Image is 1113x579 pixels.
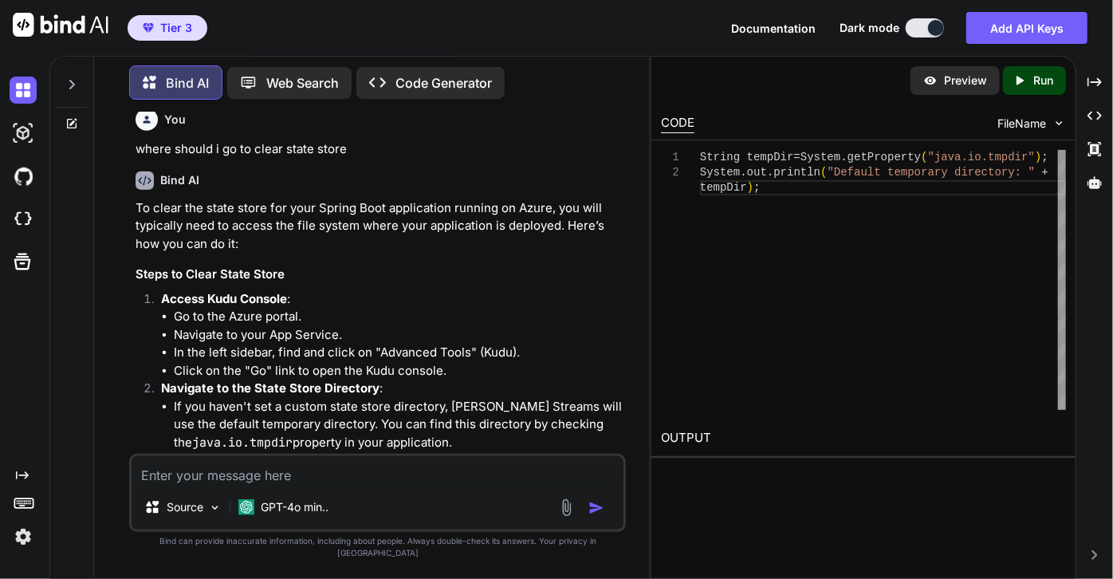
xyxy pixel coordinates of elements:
img: darkChat [10,77,37,104]
span: ( [922,151,928,163]
span: Documentation [731,22,816,35]
span: ; [754,181,761,194]
span: + [1042,166,1048,179]
img: cloudideIcon [10,206,37,233]
span: getProperty [848,151,921,163]
img: chevron down [1052,116,1066,130]
span: out [747,166,767,179]
li: In the left sidebar, find and click on "Advanced Tools" (Kudu). [174,344,623,362]
span: ) [747,181,753,194]
h2: OUTPUT [651,419,1076,457]
span: "java.io.tmpdir" [928,151,1035,163]
span: String tempDir [700,151,794,163]
p: To clear the state store for your Spring Boot application running on Azure, you will typically ne... [136,199,623,254]
span: . [767,166,773,179]
span: . [841,151,848,163]
span: println [774,166,821,179]
li: If you haven't set a custom state store directory, [PERSON_NAME] Streams will use the default tem... [174,398,623,452]
span: System [700,166,740,179]
p: Bind AI [166,73,209,93]
span: "Default temporary directory: " [828,166,1035,179]
span: tempDir [700,181,747,194]
span: ; [1042,151,1048,163]
li: Go to the Azure portal. [174,308,623,326]
button: Add API Keys [966,12,1087,44]
button: Documentation [731,20,816,37]
span: FileName [997,116,1046,132]
p: Source [167,499,203,515]
p: Preview [944,73,987,89]
p: Bind can provide inaccurate information, including about people. Always double-check its answers.... [129,535,626,559]
strong: Navigate to the State Store Directory [161,380,380,396]
li: In the Kudu console, you can navigate to the default temporary directory, which is usually locate... [174,451,623,556]
li: Click on the "Go" link to open the Kudu console. [174,362,623,380]
h6: You [164,112,186,128]
span: ) [1035,151,1041,163]
img: Pick Models [208,501,222,514]
img: preview [923,73,938,88]
code: java.io.tmpdir [192,435,293,451]
p: where should i go to clear state store [136,140,623,159]
p: Run [1033,73,1053,89]
span: System [800,151,840,163]
span: . [741,166,747,179]
p: GPT-4o min.. [261,499,328,515]
img: darkAi-studio [10,120,37,147]
p: : [161,380,623,398]
strong: Access Kudu Console [161,291,287,306]
img: settings [10,523,37,550]
img: attachment [557,498,576,517]
img: Bind AI [13,13,108,37]
h6: Bind AI [160,172,199,188]
div: 1 [661,150,679,165]
div: CODE [661,114,694,133]
img: icon [588,500,604,516]
li: Navigate to your App Service. [174,326,623,345]
img: githubDark [10,163,37,190]
span: Dark mode [840,20,899,36]
p: : [161,290,623,309]
img: premium [143,23,154,33]
img: GPT-4o mini [238,499,254,515]
h3: Steps to Clear State Store [136,266,623,284]
span: Tier 3 [160,20,192,36]
div: 2 [661,165,679,180]
span: = [794,151,800,163]
p: Code Generator [395,73,492,93]
span: ( [821,166,828,179]
button: premiumTier 3 [128,15,207,41]
p: Web Search [266,73,339,93]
